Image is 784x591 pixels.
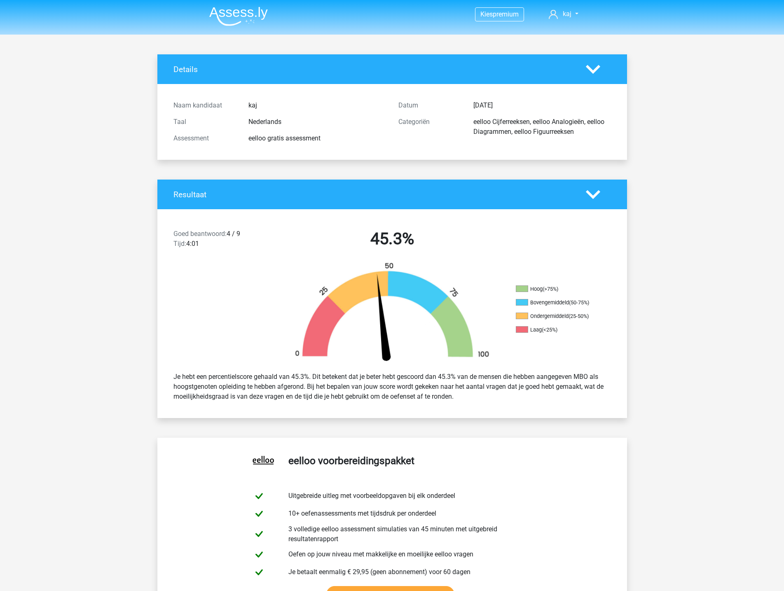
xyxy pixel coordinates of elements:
span: premium [493,10,519,18]
h2: 45.3% [286,229,498,249]
img: Assessly [209,7,268,26]
div: Categoriën [392,117,467,137]
span: kaj [563,10,571,18]
h4: Resultaat [173,190,573,199]
li: Laag [516,326,598,334]
div: 4 / 9 4:01 [167,229,280,252]
li: Ondergemiddeld [516,313,598,320]
div: Datum [392,100,467,110]
div: Naam kandidaat [167,100,242,110]
div: Je hebt een percentielscore gehaald van 45.3%. Dit betekent dat je beter hebt gescoord dan 45.3% ... [167,369,617,405]
div: (>75%) [543,286,558,292]
li: Bovengemiddeld [516,299,598,306]
span: Goed beantwoord: [173,230,227,238]
a: kaj [545,9,581,19]
li: Hoog [516,285,598,293]
div: Taal [167,117,242,127]
div: Assessment [167,133,242,143]
div: eelloo gratis assessment [242,133,392,143]
a: Kiespremium [475,9,524,20]
div: (50-75%) [569,299,589,306]
img: 45.b65ba1e28b60.png [281,262,503,365]
div: Nederlands [242,117,392,127]
div: (25-50%) [569,313,589,319]
div: eelloo Cijferreeksen, eelloo Analogieën, eelloo Diagrammen, eelloo Figuurreeksen [467,117,617,137]
div: (<25%) [542,327,557,333]
span: Tijd: [173,240,186,248]
div: [DATE] [467,100,617,110]
div: kaj [242,100,392,110]
span: Kies [480,10,493,18]
h4: Details [173,65,573,74]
